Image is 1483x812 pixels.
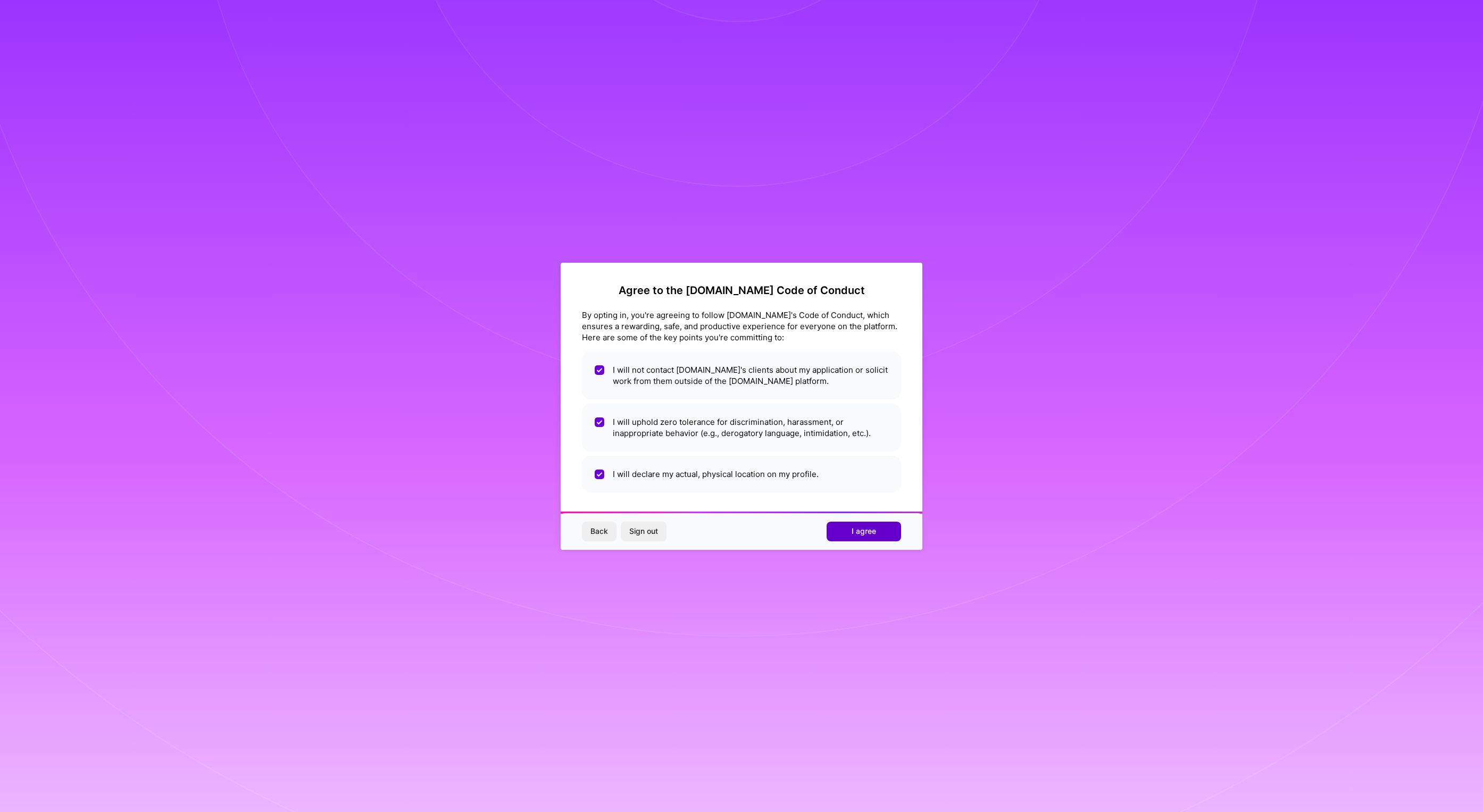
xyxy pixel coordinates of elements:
[582,456,901,492] li: I will declare my actual, physical location on my profile.
[827,522,901,541] button: I agree
[582,351,901,399] li: I will not contact [DOMAIN_NAME]'s clients about my application or solicit work from them outside...
[629,526,658,537] span: Sign out
[582,522,616,541] button: Back
[621,522,666,541] button: Sign out
[582,284,901,297] h2: Agree to the [DOMAIN_NAME] Code of Conduct
[590,526,608,537] span: Back
[852,526,876,537] span: I agree
[582,309,901,343] div: By opting in, you're agreeing to follow [DOMAIN_NAME]'s Code of Conduct, which ensures a rewardin...
[582,404,901,451] li: I will uphold zero tolerance for discrimination, harassment, or inappropriate behavior (e.g., der...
